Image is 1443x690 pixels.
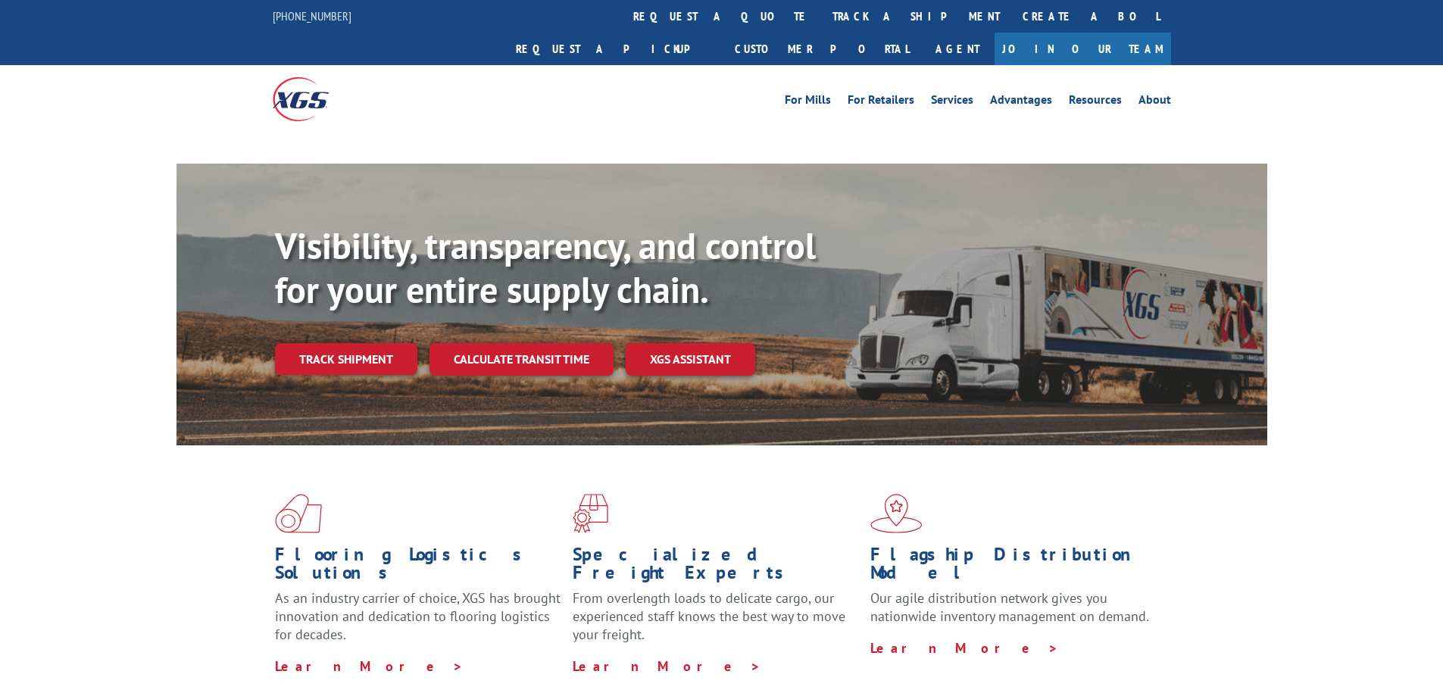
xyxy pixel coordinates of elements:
[275,545,561,589] h1: Flooring Logistics Solutions
[504,33,723,65] a: Request a pickup
[1069,94,1122,111] a: Resources
[995,33,1171,65] a: Join Our Team
[275,343,417,375] a: Track shipment
[920,33,995,65] a: Agent
[870,494,923,533] img: xgs-icon-flagship-distribution-model-red
[1138,94,1171,111] a: About
[870,545,1157,589] h1: Flagship Distribution Model
[848,94,914,111] a: For Retailers
[573,545,859,589] h1: Specialized Freight Experts
[275,657,464,675] a: Learn More >
[273,8,351,23] a: [PHONE_NUMBER]
[723,33,920,65] a: Customer Portal
[573,589,859,657] p: From overlength loads to delicate cargo, our experienced staff knows the best way to move your fr...
[275,589,561,643] span: As an industry carrier of choice, XGS has brought innovation and dedication to flooring logistics...
[870,639,1059,657] a: Learn More >
[275,494,322,533] img: xgs-icon-total-supply-chain-intelligence-red
[573,657,761,675] a: Learn More >
[573,494,608,533] img: xgs-icon-focused-on-flooring-red
[785,94,831,111] a: For Mills
[931,94,973,111] a: Services
[626,343,755,376] a: XGS ASSISTANT
[870,589,1149,625] span: Our agile distribution network gives you nationwide inventory management on demand.
[429,343,614,376] a: Calculate transit time
[275,222,816,313] b: Visibility, transparency, and control for your entire supply chain.
[990,94,1052,111] a: Advantages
